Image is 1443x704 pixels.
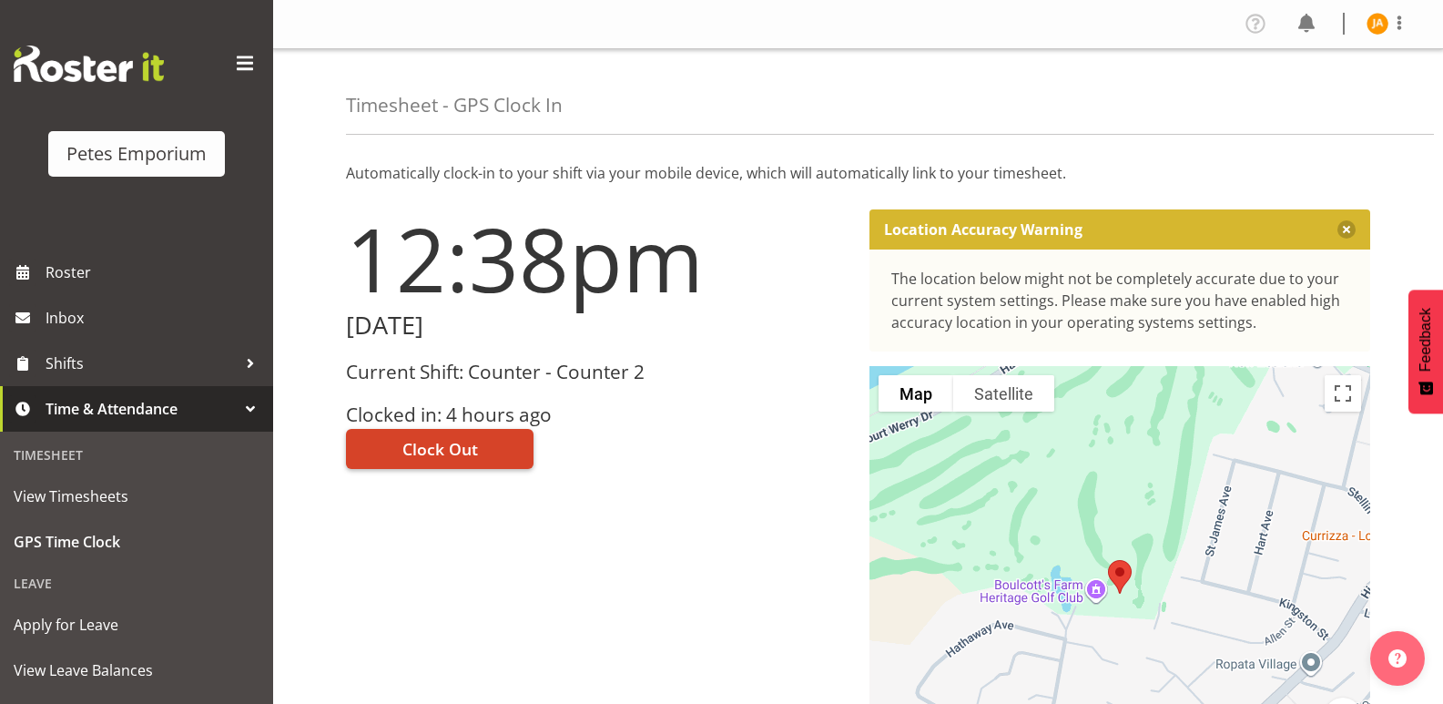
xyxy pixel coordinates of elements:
a: View Leave Balances [5,648,269,693]
span: Inbox [46,304,264,332]
button: Clock Out [346,429,534,469]
span: Apply for Leave [14,611,259,638]
button: Show satellite imagery [953,375,1054,412]
a: GPS Time Clock [5,519,269,565]
h3: Clocked in: 4 hours ago [346,404,848,425]
div: Leave [5,565,269,602]
div: Petes Emporium [66,140,207,168]
span: GPS Time Clock [14,528,259,556]
a: View Timesheets [5,474,269,519]
button: Close message [1337,220,1356,239]
span: Roster [46,259,264,286]
span: View Leave Balances [14,657,259,684]
h4: Timesheet - GPS Clock In [346,95,563,116]
div: The location below might not be completely accurate due to your current system settings. Please m... [891,268,1349,333]
img: Rosterit website logo [14,46,164,82]
span: Time & Attendance [46,395,237,423]
h3: Current Shift: Counter - Counter 2 [346,362,848,383]
p: Automatically clock-in to your shift via your mobile device, which will automatically link to you... [346,162,1370,184]
button: Show street map [879,375,953,412]
span: View Timesheets [14,483,259,510]
a: Apply for Leave [5,602,269,648]
button: Feedback - Show survey [1408,290,1443,413]
span: Feedback [1418,308,1434,372]
p: Location Accuracy Warning [884,220,1082,239]
img: help-xxl-2.png [1388,649,1407,668]
img: jeseryl-armstrong10788.jpg [1367,13,1388,35]
h2: [DATE] [346,311,848,340]
span: Shifts [46,350,237,377]
span: Clock Out [402,437,478,461]
h1: 12:38pm [346,209,848,308]
button: Toggle fullscreen view [1325,375,1361,412]
div: Timesheet [5,436,269,474]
